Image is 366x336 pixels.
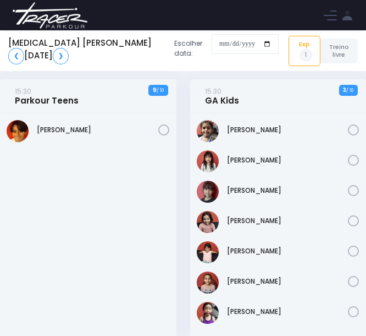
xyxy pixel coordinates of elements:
[227,246,348,256] a: [PERSON_NAME]
[37,125,158,135] a: [PERSON_NAME]
[15,86,79,106] a: 15:30Parkour Teens
[289,36,320,66] a: Exp1
[197,302,219,324] img: Serena Tseng
[300,48,313,62] span: 1
[320,39,358,63] a: Treino livre
[227,307,348,317] a: [PERSON_NAME]
[343,86,346,94] strong: 3
[227,125,348,135] a: [PERSON_NAME]
[205,86,239,106] a: 15:30GA Kids
[227,277,348,286] a: [PERSON_NAME]
[8,48,24,64] a: ❮
[197,211,219,233] img: Liz Stetz Tavernaro Torres
[197,272,219,294] img: Niara Belisário Cruz
[197,120,219,142] img: Chiara Marques Fantin
[227,186,348,196] a: [PERSON_NAME]
[157,87,164,94] small: / 10
[197,150,219,172] img: Giovanna Akari Uehara
[197,181,219,203] img: Isabela Kazumi Maruya de Carvalho
[227,155,348,165] a: [PERSON_NAME]
[153,86,157,94] strong: 9
[15,86,31,96] small: 15:30
[7,120,29,142] img: Arthur Dias
[197,241,219,263] img: Manuella Velloso Beio
[8,34,279,68] div: Escolher data:
[205,86,221,96] small: 15:30
[8,38,166,64] h5: [MEDICAL_DATA] [PERSON_NAME] [DATE]
[53,48,69,64] a: ❯
[227,216,348,226] a: [PERSON_NAME]
[346,87,353,94] small: / 10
